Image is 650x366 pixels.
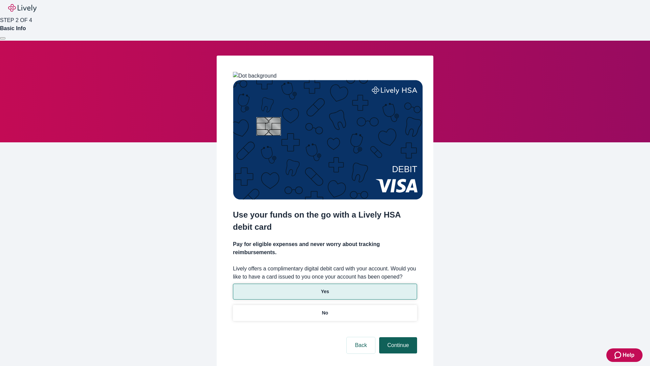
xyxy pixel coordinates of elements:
[233,305,417,321] button: No
[623,351,634,359] span: Help
[233,80,423,200] img: Debit card
[379,337,417,353] button: Continue
[233,265,417,281] label: Lively offers a complimentary digital debit card with your account. Would you like to have a card...
[233,284,417,300] button: Yes
[321,288,329,295] p: Yes
[322,309,328,317] p: No
[347,337,375,353] button: Back
[233,209,417,233] h2: Use your funds on the go with a Lively HSA debit card
[233,72,277,80] img: Dot background
[606,348,643,362] button: Zendesk support iconHelp
[614,351,623,359] svg: Zendesk support icon
[233,240,417,257] h4: Pay for eligible expenses and never worry about tracking reimbursements.
[8,4,37,12] img: Lively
